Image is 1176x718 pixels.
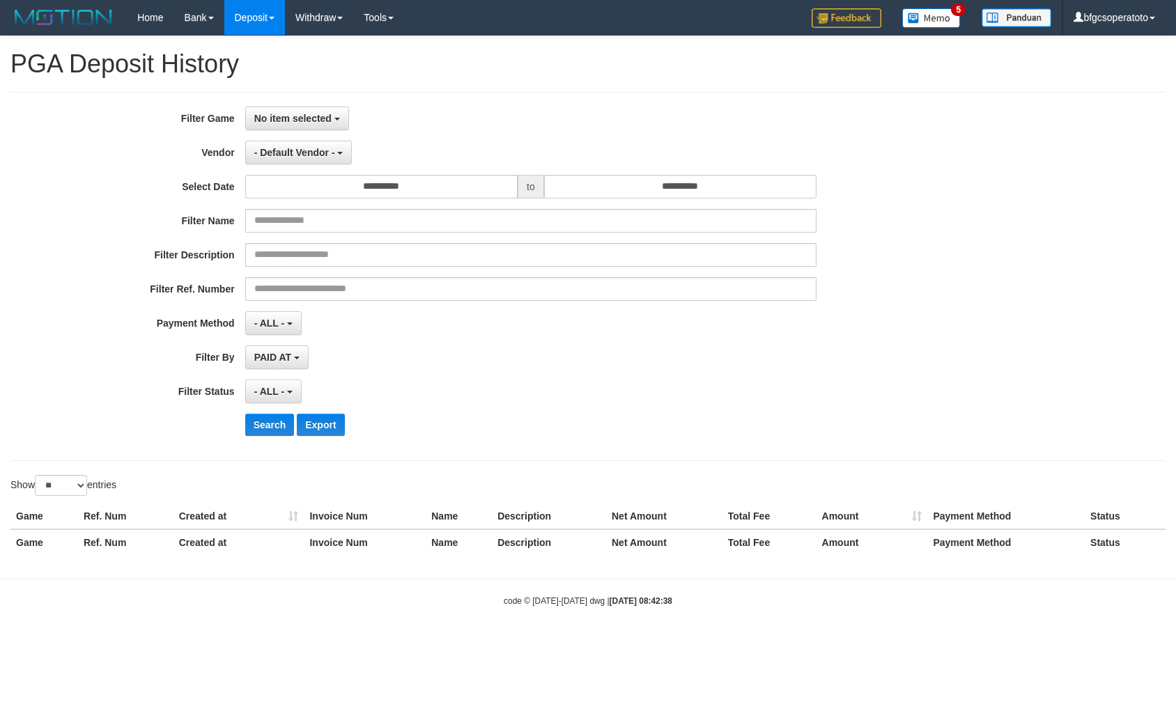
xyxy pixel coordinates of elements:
[982,8,1051,27] img: panduan.png
[245,414,295,436] button: Search
[304,504,426,529] th: Invoice Num
[927,529,1085,555] th: Payment Method
[927,504,1085,529] th: Payment Method
[610,596,672,606] strong: [DATE] 08:42:38
[173,529,304,555] th: Created at
[902,8,961,28] img: Button%20Memo.svg
[245,311,302,335] button: - ALL -
[492,529,606,555] th: Description
[504,596,672,606] small: code © [DATE]-[DATE] dwg |
[1085,504,1166,529] th: Status
[10,504,78,529] th: Game
[78,504,173,529] th: Ref. Num
[10,50,1166,78] h1: PGA Deposit History
[254,113,332,124] span: No item selected
[817,504,928,529] th: Amount
[10,7,116,28] img: MOTION_logo.png
[722,529,817,555] th: Total Fee
[245,345,309,369] button: PAID AT
[297,414,344,436] button: Export
[492,504,606,529] th: Description
[173,504,304,529] th: Created at
[245,380,302,403] button: - ALL -
[304,529,426,555] th: Invoice Num
[426,504,492,529] th: Name
[245,107,349,130] button: No item selected
[254,386,285,397] span: - ALL -
[245,141,353,164] button: - Default Vendor -
[1085,529,1166,555] th: Status
[606,529,722,555] th: Net Amount
[426,529,492,555] th: Name
[10,475,116,496] label: Show entries
[35,475,87,496] select: Showentries
[951,3,966,16] span: 5
[518,175,544,198] span: to
[812,8,881,28] img: Feedback.jpg
[254,352,291,363] span: PAID AT
[10,529,78,555] th: Game
[722,504,817,529] th: Total Fee
[606,504,722,529] th: Net Amount
[817,529,928,555] th: Amount
[78,529,173,555] th: Ref. Num
[254,147,335,158] span: - Default Vendor -
[254,318,285,329] span: - ALL -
